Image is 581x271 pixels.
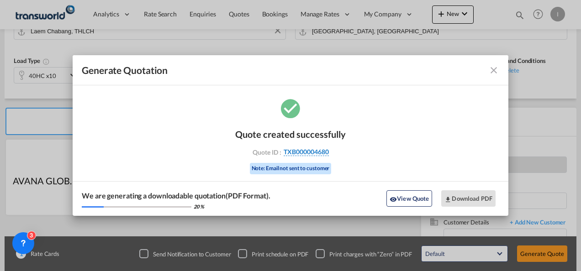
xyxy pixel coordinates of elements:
md-dialog: Generate Quotation Quote ... [73,55,508,216]
md-icon: icon-eye [390,196,397,203]
div: Quote ID : [238,148,343,156]
span: TXB000004680 [284,148,329,156]
span: Generate Quotation [82,64,168,76]
button: Download PDF [441,190,496,207]
md-icon: icon-download [444,196,452,203]
button: icon-eyeView Quote [386,190,432,207]
div: 20 % [194,203,204,210]
md-icon: icon-close fg-AAA8AD cursor m-0 [488,65,499,76]
div: Note: Email not sent to customer [250,163,332,174]
div: Quote created successfully [235,129,346,140]
div: We are generating a downloadable quotation(PDF Format). [82,191,270,201]
md-icon: icon-checkbox-marked-circle [279,97,302,120]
